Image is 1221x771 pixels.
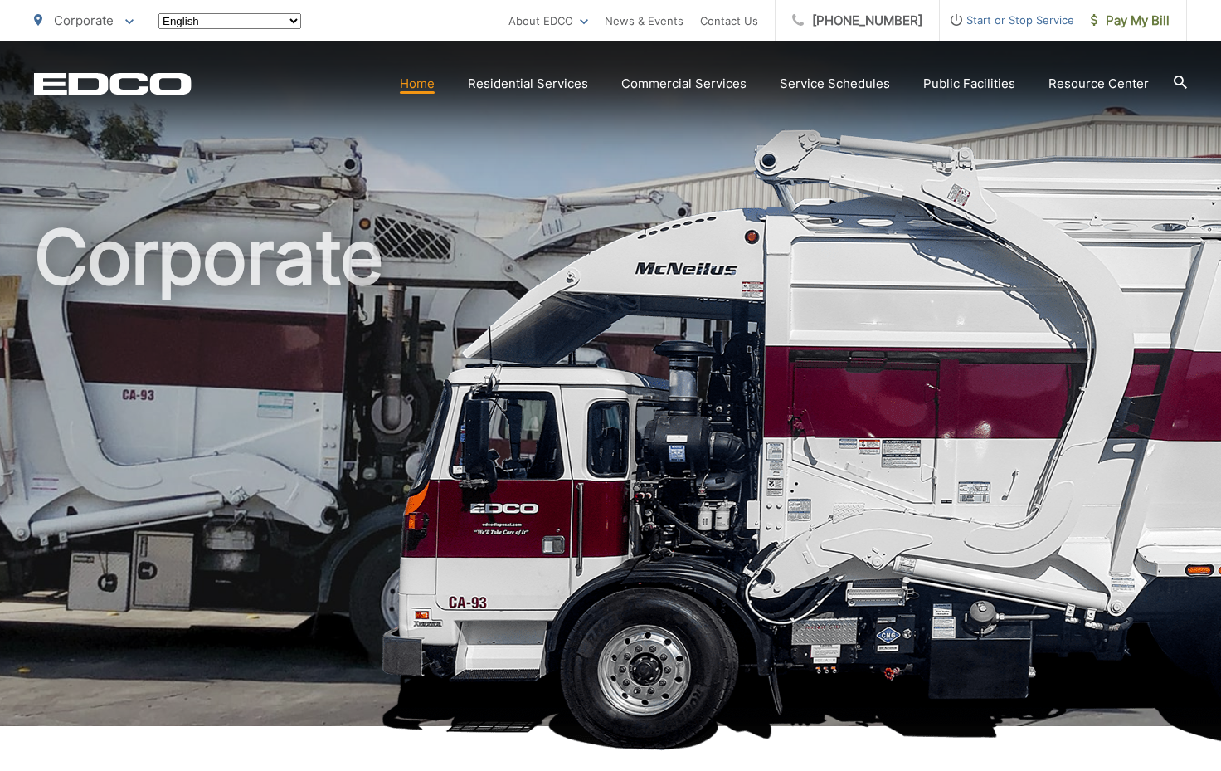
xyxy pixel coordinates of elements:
[780,74,890,94] a: Service Schedules
[468,74,588,94] a: Residential Services
[621,74,747,94] a: Commercial Services
[1091,11,1170,31] span: Pay My Bill
[400,74,435,94] a: Home
[34,72,192,95] a: EDCD logo. Return to the homepage.
[605,11,683,31] a: News & Events
[54,12,114,28] span: Corporate
[923,74,1015,94] a: Public Facilities
[158,13,301,29] select: Select a language
[508,11,588,31] a: About EDCO
[1048,74,1149,94] a: Resource Center
[34,216,1187,741] h1: Corporate
[700,11,758,31] a: Contact Us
